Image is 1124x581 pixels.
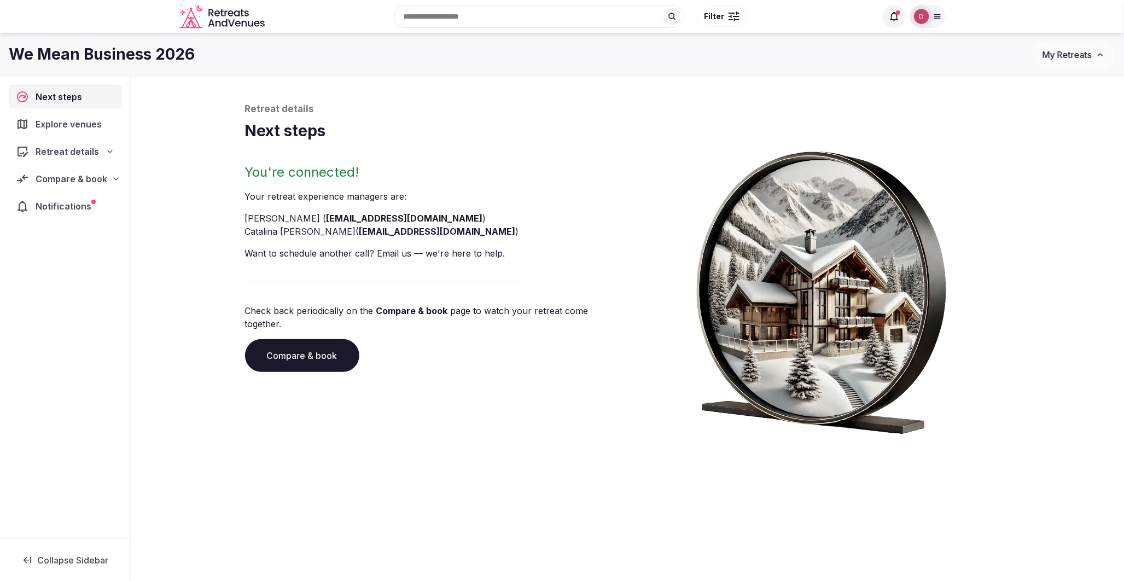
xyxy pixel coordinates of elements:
[9,113,121,136] a: Explore venues
[9,44,195,65] h1: We Mean Business 2026
[245,225,624,238] li: Catalina [PERSON_NAME] ( )
[36,118,106,131] span: Explore venues
[9,195,121,218] a: Notifications
[914,9,929,24] img: Daniel Fule
[245,247,624,260] p: Want to schedule another call? Email us — we're here to help.
[359,226,516,237] a: [EMAIL_ADDRESS][DOMAIN_NAME]
[704,11,724,22] span: Filter
[1032,41,1115,68] button: My Retreats
[245,103,1011,116] p: Retreat details
[245,190,624,203] p: Your retreat experience manager s are :
[1043,49,1092,60] span: My Retreats
[179,4,267,29] a: Visit the homepage
[245,164,624,181] h2: You're connected!
[245,120,1011,142] h1: Next steps
[36,145,99,158] span: Retreat details
[697,6,747,27] button: Filter
[9,85,121,108] a: Next steps
[37,555,108,566] span: Collapse Sidebar
[327,213,483,224] a: [EMAIL_ADDRESS][DOMAIN_NAME]
[376,305,448,316] a: Compare & book
[245,339,359,372] a: Compare & book
[179,4,267,29] svg: Retreats and Venues company logo
[36,200,96,213] span: Notifications
[9,548,121,572] button: Collapse Sidebar
[676,142,967,434] img: Winter chalet retreat in picture frame
[36,172,107,185] span: Compare & book
[245,212,624,225] li: [PERSON_NAME] ( )
[245,304,624,330] p: Check back periodically on the page to watch your retreat come together.
[36,90,86,103] span: Next steps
